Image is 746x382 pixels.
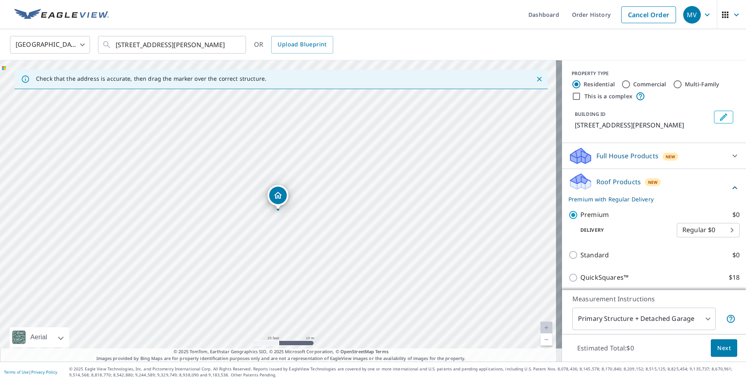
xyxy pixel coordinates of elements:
[268,185,288,210] div: Dropped pin, building 1, Residential property, 5369 Mission Woods Rd Mission, KS 66205
[683,6,701,24] div: MV
[10,34,90,56] div: [GEOGRAPHIC_DATA]
[621,6,676,23] a: Cancel Order
[584,92,632,100] label: This is a complex
[648,179,658,185] span: New
[540,334,552,346] a: Current Level 20, Zoom Out
[580,250,609,260] p: Standard
[568,172,740,203] div: Roof ProductsNewPremium with Regular Delivery
[534,74,544,84] button: Close
[254,36,333,54] div: OR
[69,366,742,378] p: © 2025 Eagle View Technologies, Inc. and Pictometry International Corp. All Rights Reserved. Repo...
[4,369,29,375] a: Terms of Use
[568,146,740,165] div: Full House ProductsNew
[596,151,658,161] p: Full House Products
[677,219,740,241] div: Regular $0
[575,111,606,117] p: BUILDING ID
[568,195,730,203] p: Premium with Regular Delivery
[732,250,740,260] p: $0
[633,80,666,88] label: Commercial
[540,322,552,334] a: Current Level 20, Zoom In Disabled
[575,120,711,130] p: [STREET_ADDRESS][PERSON_NAME]
[36,75,266,82] p: Check that the address is accurate, then drag the marker over the correct structure.
[685,80,720,88] label: Multi-Family
[580,210,609,220] p: Premium
[596,177,641,187] p: Roof Products
[711,339,737,357] button: Next
[28,327,50,347] div: Aerial
[572,294,736,304] p: Measurement Instructions
[31,369,57,375] a: Privacy Policy
[375,348,388,354] a: Terms
[116,34,230,56] input: Search by address or latitude-longitude
[340,348,374,354] a: OpenStreetMap
[726,314,736,324] span: Your report will include the primary structure and a detached garage if one exists.
[572,308,716,330] div: Primary Structure + Detached Garage
[572,70,736,77] div: PROPERTY TYPE
[4,370,57,374] p: |
[717,343,731,353] span: Next
[10,327,69,347] div: Aerial
[666,153,676,160] span: New
[732,210,740,220] p: $0
[584,80,615,88] label: Residential
[580,273,628,283] p: QuickSquares™
[571,339,640,357] p: Estimated Total: $0
[568,227,677,234] p: Delivery
[174,348,388,355] span: © 2025 TomTom, Earthstar Geographics SIO, © 2025 Microsoft Corporation, ©
[14,9,109,21] img: EV Logo
[278,40,326,50] span: Upload Blueprint
[714,111,733,123] button: Edit building 1
[271,36,333,54] a: Upload Blueprint
[729,273,740,283] p: $18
